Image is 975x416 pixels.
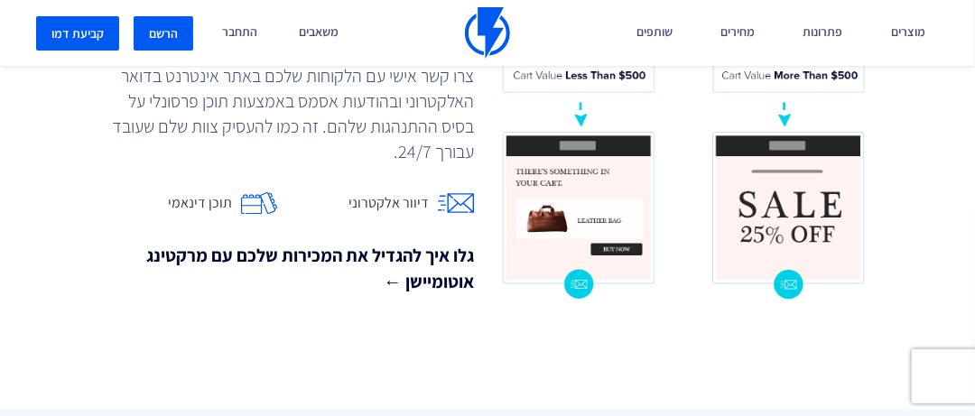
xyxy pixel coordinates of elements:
[36,16,119,51] a: קביעת דמו
[108,63,474,164] p: צרו קשר אישי עם הלקוחות שלכם באתר אינטרנט בדואר האלקטרוני ובהודעות אסמס באמצעות תוכן פרסונלי על ב...
[134,16,193,51] a: הרשם
[108,243,474,294] a: גלו איך להגדיל את המכירות שלכם עם מרקטינג אוטומיישן ←
[348,193,429,214] span: דיוור אלקטרוני
[169,193,233,214] span: תוכן דינאמי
